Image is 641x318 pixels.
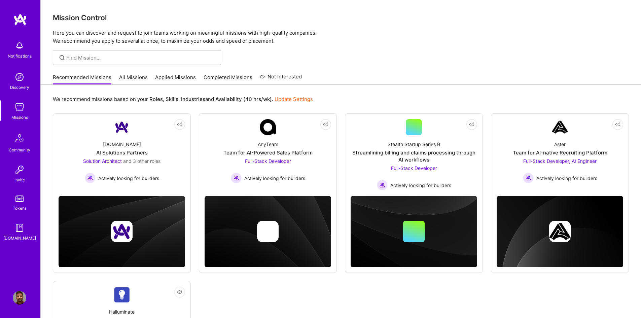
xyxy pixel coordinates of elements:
[11,114,28,121] div: Missions
[260,73,302,85] a: Not Interested
[13,39,26,52] img: bell
[53,96,313,103] p: We recommend missions based on your , , and .
[523,173,534,183] img: Actively looking for builders
[513,149,607,156] div: Team for AI-native Recruiting Platform
[96,149,148,156] div: AI Solutions Partners
[554,141,566,148] div: Aster
[523,158,597,164] span: Full-Stack Developer, AI Engineer
[166,96,178,102] b: Skills
[257,221,279,242] img: Company logo
[177,122,182,127] i: icon EyeClosed
[103,141,141,148] div: [DOMAIN_NAME]
[205,196,331,268] img: cover
[536,175,597,182] span: Actively looking for builders
[388,141,440,148] div: Stealth Startup Series B
[391,165,437,171] span: Full-Stack Developer
[53,29,629,45] p: Here you can discover and request to join teams working on meaningful missions with high-quality ...
[13,163,26,176] img: Invite
[275,96,313,102] a: Update Settings
[149,96,163,102] b: Roles
[258,141,278,148] div: AnyTeam
[13,291,26,305] img: User Avatar
[215,96,272,102] b: Availability (40 hrs/wk)
[244,175,305,182] span: Actively looking for builders
[549,221,571,242] img: Company logo
[205,119,331,190] a: Company LogoAnyTeamTeam for AI-Powered Sales PlatformFull-Stack Developer Actively looking for bu...
[351,149,477,163] div: Streamlining billing and claims processing through AI workflows
[469,122,474,127] i: icon EyeClosed
[58,54,66,62] i: icon SearchGrey
[223,149,313,156] div: Team for AI-Powered Sales Platform
[8,52,32,60] div: Notifications
[204,74,252,85] a: Completed Missions
[59,119,185,190] a: Company Logo[DOMAIN_NAME]AI Solutions PartnersSolution Architect and 3 other rolesActively lookin...
[181,96,205,102] b: Industries
[552,119,568,135] img: Company Logo
[119,74,148,85] a: All Missions
[377,180,388,190] img: Actively looking for builders
[11,130,28,146] img: Community
[15,196,24,202] img: tokens
[177,289,182,295] i: icon EyeClosed
[83,158,122,164] span: Solution Architect
[53,13,629,22] h3: Mission Control
[497,119,623,190] a: Company LogoAsterTeam for AI-native Recruiting PlatformFull-Stack Developer, AI Engineer Actively...
[260,119,276,135] img: Company Logo
[85,173,96,183] img: Actively looking for builders
[111,221,133,242] img: Company logo
[13,70,26,84] img: discovery
[114,119,130,135] img: Company Logo
[9,146,30,153] div: Community
[66,54,216,61] input: Find Mission...
[3,235,36,242] div: [DOMAIN_NAME]
[14,176,25,183] div: Invite
[114,287,130,303] img: Company Logo
[123,158,161,164] span: and 3 other roles
[231,173,242,183] img: Actively looking for builders
[155,74,196,85] a: Applied Missions
[497,196,623,268] img: cover
[10,84,29,91] div: Discovery
[351,196,477,268] img: cover
[11,291,28,305] a: User Avatar
[59,196,185,268] img: cover
[323,122,328,127] i: icon EyeClosed
[13,221,26,235] img: guide book
[13,100,26,114] img: teamwork
[351,119,477,190] a: Stealth Startup Series BStreamlining billing and claims processing through AI workflowsFull-Stack...
[13,13,27,26] img: logo
[109,308,135,315] div: Halluminate
[245,158,291,164] span: Full-Stack Developer
[98,175,159,182] span: Actively looking for builders
[13,205,27,212] div: Tokens
[390,182,451,189] span: Actively looking for builders
[53,74,111,85] a: Recommended Missions
[615,122,620,127] i: icon EyeClosed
